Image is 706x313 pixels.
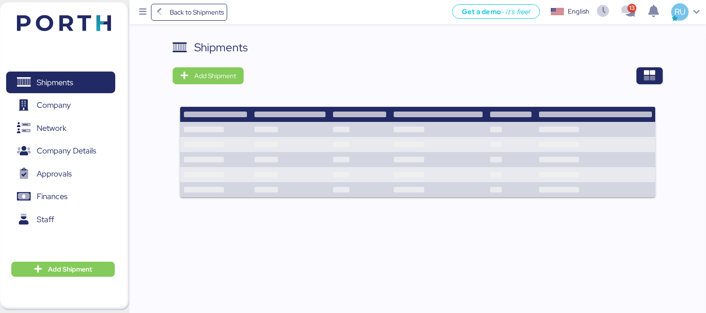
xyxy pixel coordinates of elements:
[173,67,244,84] button: Add Shipment
[6,186,115,208] a: Finances
[194,39,248,56] div: Shipments
[6,72,115,93] a: Shipments
[6,140,115,162] a: Company Details
[37,167,71,181] span: Approvals
[568,7,589,16] div: English
[37,98,71,112] span: Company
[6,209,115,230] a: Staff
[37,121,66,135] span: Network
[6,95,115,116] a: Company
[6,163,115,185] a: Approvals
[11,262,115,277] button: Add Shipment
[48,264,92,275] span: Add Shipment
[6,117,115,139] a: Network
[37,213,54,226] span: Staff
[37,76,73,89] span: Shipments
[674,6,685,18] span: RU
[135,4,151,20] button: Menu
[37,144,96,158] span: Company Details
[194,70,236,81] span: Add Shipment
[37,190,67,203] span: Finances
[151,4,228,21] a: Back to Shipments
[170,7,224,18] span: Back to Shipments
